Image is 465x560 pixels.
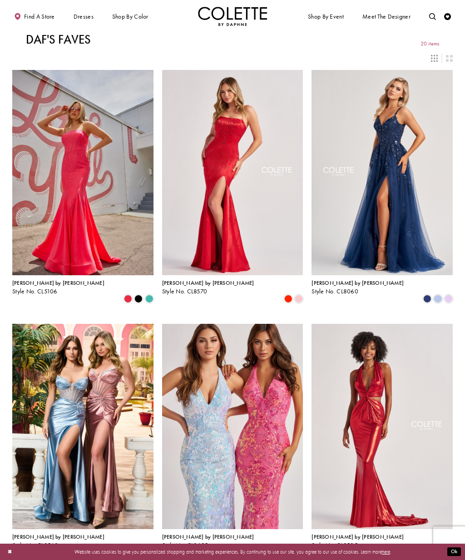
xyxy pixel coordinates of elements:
[12,287,58,295] span: Style No. CL5106
[446,55,453,62] span: Switch layout to 2 columns
[198,7,267,26] a: Visit Home Page
[295,295,303,303] i: Ice Pink
[312,279,404,287] span: [PERSON_NAME] by [PERSON_NAME]
[49,547,416,556] p: Website uses cookies to give you personalized shopping and marketing experiences. By continuing t...
[382,549,390,555] a: here
[4,546,15,558] button: Close Dialog
[110,7,150,26] span: Shop by color
[306,7,345,26] span: Shop By Event
[162,533,254,540] span: [PERSON_NAME] by [PERSON_NAME]
[12,534,104,549] div: Colette by Daphne Style No. CL8560
[12,70,453,557] div: Product List
[312,534,404,549] div: Colette by Daphne Style No. CL8505
[442,7,453,26] a: Check Wishlist
[134,295,143,303] i: Black
[162,279,254,287] span: [PERSON_NAME] by [PERSON_NAME]
[8,50,457,65] div: Layout Controls
[124,295,132,303] i: Strawberry
[162,324,303,529] a: Visit Colette by Daphne Style No. CL8495 Page
[162,70,303,275] a: Visit Colette by Daphne Style No. CL8570 Page
[162,280,254,295] div: Colette by Daphne Style No. CL8570
[12,280,104,295] div: Colette by Daphne Style No. CL5106
[74,13,94,20] span: Dresses
[26,33,91,46] h1: Daf's Faves
[12,533,104,540] span: [PERSON_NAME] by [PERSON_NAME]
[427,7,438,26] a: Toggle search
[312,324,453,529] a: Visit Colette by Daphne Style No. CL8505 Page
[361,7,412,26] a: Meet the designer
[284,295,292,303] i: Scarlet
[423,295,431,303] i: Navy Blue
[72,7,95,26] span: Dresses
[312,280,404,295] div: Colette by Daphne Style No. CL8060
[308,13,344,20] span: Shop By Event
[431,55,438,62] span: Switch layout to 3 columns
[312,70,453,275] a: Visit Colette by Daphne Style No. CL8060 Page
[12,324,153,529] a: Visit Colette by Daphne Style No. CL8560 Page
[198,7,267,26] img: Colette by Daphne
[445,295,453,303] i: Lilac
[162,287,208,295] span: Style No. CL8570
[312,533,404,540] span: [PERSON_NAME] by [PERSON_NAME]
[362,13,411,20] span: Meet the designer
[12,279,104,287] span: [PERSON_NAME] by [PERSON_NAME]
[420,41,439,47] span: 20 items
[12,7,56,26] a: Find a store
[447,548,461,556] button: Submit Dialog
[312,287,358,295] span: Style No. CL8060
[112,13,148,20] span: Shop by color
[145,295,153,303] i: Turquoise
[434,295,442,303] i: Bluebell
[24,13,55,20] span: Find a store
[12,70,153,275] a: Visit Colette by Daphne Style No. CL5106 Page
[162,534,254,549] div: Colette by Daphne Style No. CL8495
